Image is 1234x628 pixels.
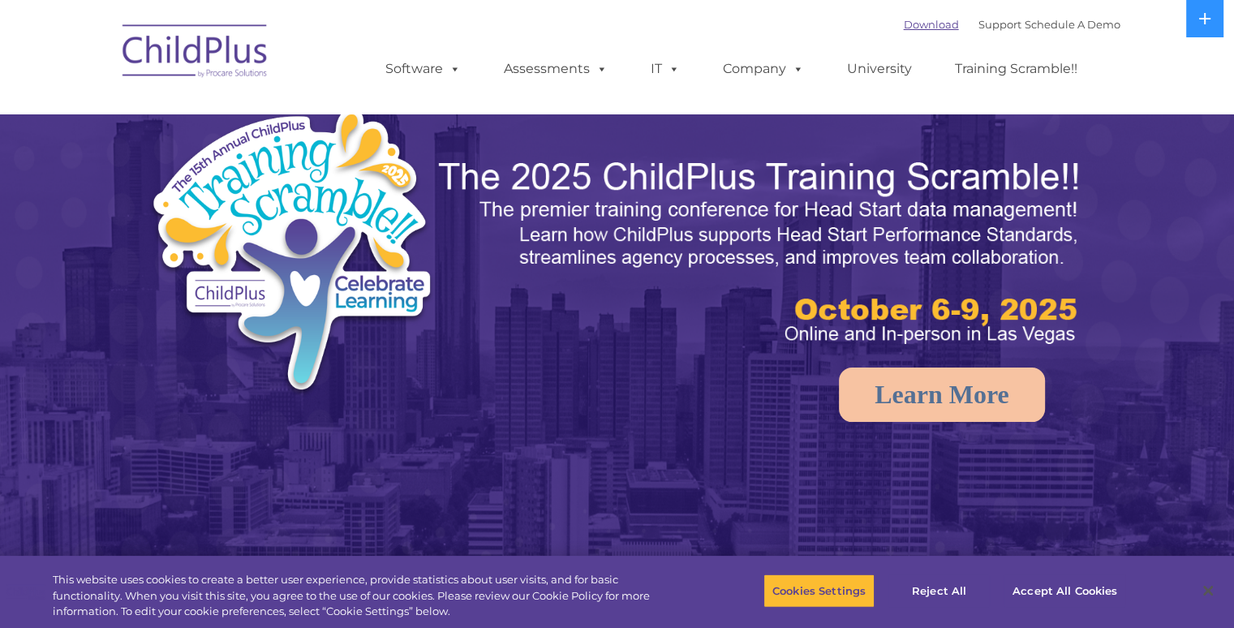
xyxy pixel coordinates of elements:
button: Accept All Cookies [1004,574,1126,608]
font: | [904,18,1120,31]
div: This website uses cookies to create a better user experience, provide statistics about user visit... [53,572,679,620]
a: Assessments [488,53,624,85]
a: Support [978,18,1021,31]
a: Company [707,53,820,85]
button: Reject All [888,574,990,608]
a: IT [634,53,696,85]
a: Download [904,18,959,31]
span: Phone number [226,174,295,186]
a: Training Scramble!! [939,53,1094,85]
a: Schedule A Demo [1025,18,1120,31]
a: University [831,53,928,85]
span: Last name [226,107,275,119]
a: Learn More [839,368,1045,422]
img: ChildPlus by Procare Solutions [114,13,277,94]
button: Cookies Settings [763,574,875,608]
button: Close [1190,573,1226,609]
a: Software [369,53,477,85]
